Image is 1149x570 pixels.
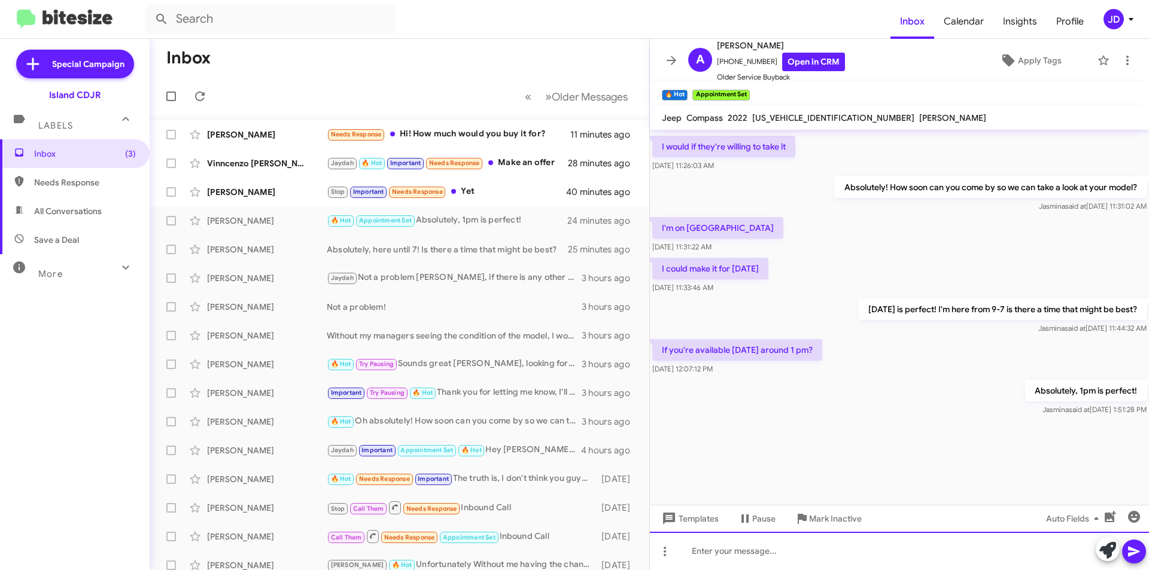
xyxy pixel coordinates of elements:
[207,531,327,542] div: [PERSON_NAME]
[752,112,914,123] span: [US_VEHICLE_IDENTIFICATION_NUMBER]
[370,389,405,397] span: Try Pausing
[207,444,327,456] div: [PERSON_NAME]
[327,357,582,371] div: Sounds great [PERSON_NAME], looking forward to hearing from you!
[331,534,362,541] span: Call Them
[327,127,570,141] div: Hi! How much would you buy it for?
[652,217,783,239] p: I'm on [GEOGRAPHIC_DATA]
[1069,405,1090,414] span: said at
[595,531,640,542] div: [DATE]
[595,502,640,514] div: [DATE]
[568,215,640,227] div: 24 minutes ago
[692,90,749,100] small: Appointment Set
[327,472,595,486] div: The truth is, I don't think you guys will give me anything close to 40,000
[1065,324,1086,333] span: said at
[331,475,351,483] span: 🔥 Hot
[331,389,362,397] span: Important
[353,505,384,513] span: Call Them
[582,358,640,370] div: 3 hours ago
[662,90,688,100] small: 🔥 Hot
[361,446,393,454] span: Important
[207,387,327,399] div: [PERSON_NAME]
[331,505,345,513] span: Stop
[331,188,345,196] span: Stop
[353,188,384,196] span: Important
[207,416,327,428] div: [PERSON_NAME]
[993,4,1047,39] a: Insights
[1093,9,1136,29] button: JD
[934,4,993,39] a: Calendar
[34,148,136,160] span: Inbox
[890,4,934,39] a: Inbox
[1036,508,1113,529] button: Auto Fields
[518,84,635,109] nav: Page navigation example
[1104,9,1124,29] div: JD
[327,443,581,457] div: Hey [PERSON_NAME]! I'm so glad to hear! Did you have some time to come by, I would love to give y...
[443,534,496,541] span: Appointment Set
[327,414,582,428] div: Oh absolutely! How soon can you come by so we can take a look and offer our best value?
[650,508,728,529] button: Templates
[552,90,628,103] span: Older Messages
[207,301,327,313] div: [PERSON_NAME]
[1038,324,1147,333] span: Jasmina [DATE] 11:44:32 AM
[568,157,640,169] div: 28 minutes ago
[652,258,768,279] p: I could make it for [DATE]
[568,186,640,198] div: 40 minutes ago
[919,112,986,123] span: [PERSON_NAME]
[406,505,457,513] span: Needs Response
[582,272,640,284] div: 3 hours ago
[207,129,327,141] div: [PERSON_NAME]
[34,176,136,188] span: Needs Response
[331,159,354,167] span: Jaydah
[969,50,1092,71] button: Apply Tags
[1065,202,1086,211] span: said at
[327,214,568,227] div: Absolutely, 1pm is perfect!
[582,330,640,342] div: 3 hours ago
[327,529,595,544] div: Inbound Call
[34,205,102,217] span: All Conversations
[429,159,480,167] span: Needs Response
[16,50,134,78] a: Special Campaign
[717,53,845,71] span: [PHONE_NUMBER]
[38,120,73,131] span: Labels
[49,89,101,101] div: Island CDJR
[652,283,713,292] span: [DATE] 11:33:46 AM
[331,217,351,224] span: 🔥 Hot
[166,48,211,68] h1: Inbox
[717,38,845,53] span: [PERSON_NAME]
[717,71,845,83] span: Older Service Buyback
[327,156,568,170] div: Make an offer
[1018,50,1062,71] span: Apply Tags
[207,157,327,169] div: Vinncenzo [PERSON_NAME]
[785,508,871,529] button: Mark Inactive
[327,271,582,285] div: Not a problem [PERSON_NAME], if there is any other vehicle you were looking to sell or if you mig...
[570,129,640,141] div: 11 minutes ago
[652,339,822,361] p: If you're available [DATE] around 1 pm?
[331,274,354,282] span: Jaydah
[207,243,327,255] div: [PERSON_NAME]
[525,89,531,104] span: «
[859,298,1147,320] p: [DATE] is perfect! I'm here from 9-7 is there a time that might be best?
[696,50,704,69] span: A
[418,475,449,483] span: Important
[361,159,382,167] span: 🔥 Hot
[652,161,714,170] span: [DATE] 11:26:03 AM
[207,473,327,485] div: [PERSON_NAME]
[782,53,845,71] a: Open in CRM
[461,446,482,454] span: 🔥 Hot
[207,330,327,342] div: [PERSON_NAME]
[327,243,568,255] div: Absolutely, here until 7! Is there a time that might be best?
[412,389,433,397] span: 🔥 Hot
[359,217,412,224] span: Appointment Set
[652,136,795,157] p: I would if they're willing to take it
[659,508,719,529] span: Templates
[1046,508,1104,529] span: Auto Fields
[327,301,582,313] div: Not a problem!
[52,58,124,70] span: Special Campaign
[752,508,776,529] span: Pause
[207,272,327,284] div: [PERSON_NAME]
[359,360,394,368] span: Try Pausing
[327,330,582,342] div: Without my managers seeing the condition of the model, I wouldn't be able to give our best value!...
[662,112,682,123] span: Jeep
